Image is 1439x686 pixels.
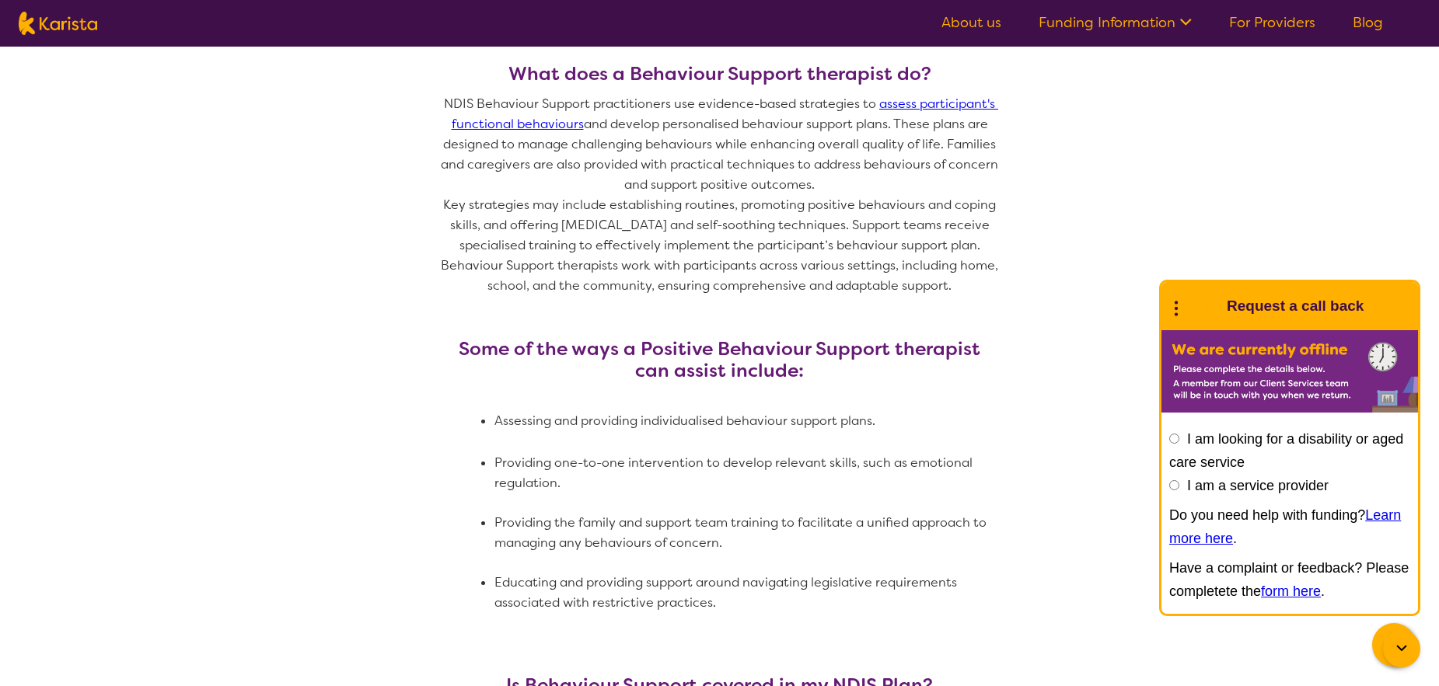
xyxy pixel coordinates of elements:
img: Karista logo [19,12,97,35]
a: Blog [1353,13,1383,32]
label: I am looking for a disability or aged care service [1169,431,1403,470]
li: Providing one-to-one intervention to develop relevant skills, such as emotional regulation. [494,453,998,493]
p: Behaviour Support therapists work with participants across various settings, including home, scho... [440,256,1000,296]
p: Do you need help with funding? . [1169,503,1410,550]
a: form here [1261,583,1321,599]
button: Channel Menu [1372,623,1416,667]
label: I am a service provider [1187,478,1329,493]
p: Have a complaint or feedback? Please completete the . [1169,556,1410,603]
li: Assessing and providing individualised behaviour support plans. [494,411,998,431]
li: Providing the family and support team training to facilitate a unified approach to managing any b... [494,513,998,553]
a: Funding Information [1039,13,1192,32]
li: Educating and providing support around navigating legislative requirements associated with restri... [494,573,998,613]
img: Karista offline chat form to request call back [1161,330,1418,413]
h1: Request a call back [1227,294,1364,318]
img: Karista [1186,291,1217,322]
a: About us [941,13,1001,32]
a: For Providers [1229,13,1315,32]
p: NDIS Behaviour Support practitioners use evidence-based strategies to and develop personalised be... [440,94,1000,195]
h3: Some of the ways a Positive Behaviour Support therapist can assist include: [440,338,1000,381]
p: Key strategies may include establishing routines, promoting positive behaviours and coping skills... [440,195,1000,256]
h3: What does a Behaviour Support therapist do? [440,63,1000,85]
